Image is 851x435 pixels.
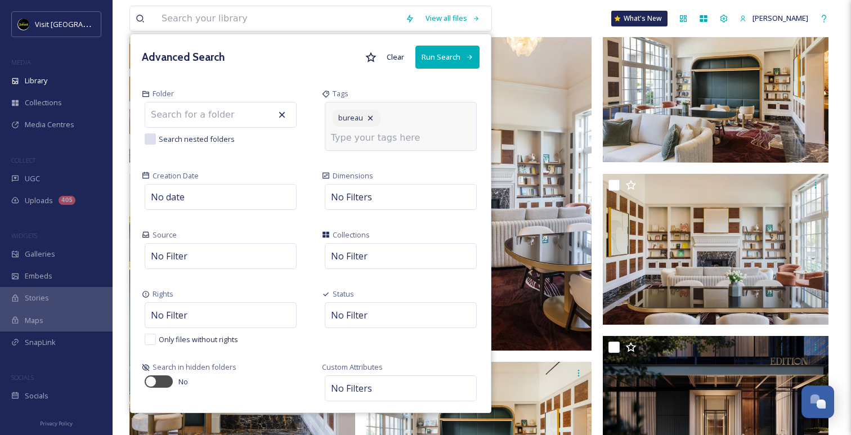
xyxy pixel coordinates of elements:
span: MEDIA [11,58,31,66]
a: [PERSON_NAME] [734,7,814,29]
span: [PERSON_NAME] [753,13,808,23]
span: Maps [25,315,43,326]
h3: Advanced Search [142,49,225,65]
span: SOCIALS [11,373,34,382]
span: Library [25,75,47,86]
span: Rights [153,289,173,299]
span: No Filters [331,382,372,395]
img: LIBRARY (1).jpg [129,12,355,163]
span: No Filter [151,249,187,263]
span: Source [153,230,177,240]
span: Search in hidden folders [153,362,236,373]
img: LIBRARY (4).jpg [603,12,828,163]
div: 405 [59,196,75,205]
span: Only files without rights [159,334,238,345]
a: What's New [611,11,668,26]
span: Media Centres [25,119,74,130]
span: No [178,376,188,387]
span: UGC [25,173,40,184]
span: Visit [GEOGRAPHIC_DATA] [35,19,122,29]
a: View all files [420,7,486,29]
span: Embeds [25,271,52,281]
span: SnapLink [25,337,56,348]
span: No date [151,190,185,204]
span: No Filter [151,308,187,322]
a: Privacy Policy [40,416,73,429]
img: VISIT%20DETROIT%20LOGO%20-%20BLACK%20BACKGROUND.png [18,19,29,30]
img: LIBRARY (8).jpg [603,173,828,325]
span: COLLECT [11,156,35,164]
input: Search for a folder [145,102,269,127]
input: Search your library [156,6,400,31]
span: Stories [25,293,49,303]
span: No Filter [331,249,368,263]
span: Collections [25,97,62,108]
button: Run Search [415,46,480,69]
span: Creation Date [153,171,199,181]
span: Folder [153,88,174,99]
span: Uploads [25,195,53,206]
span: Tags [333,88,348,99]
span: Collections [333,230,370,240]
input: Type your tags here [331,131,444,145]
span: Galleries [25,249,55,259]
span: WIDGETS [11,231,37,240]
span: No Filter [331,308,368,322]
span: Privacy Policy [40,420,73,427]
button: Open Chat [801,385,834,418]
button: Clear [381,46,410,68]
span: No Filters [331,190,372,204]
span: Search nested folders [159,134,235,145]
span: Dimensions [333,171,373,181]
span: Status [333,289,354,299]
span: bureau [338,113,363,123]
span: Socials [25,391,48,401]
span: Custom Attributes [322,362,383,373]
